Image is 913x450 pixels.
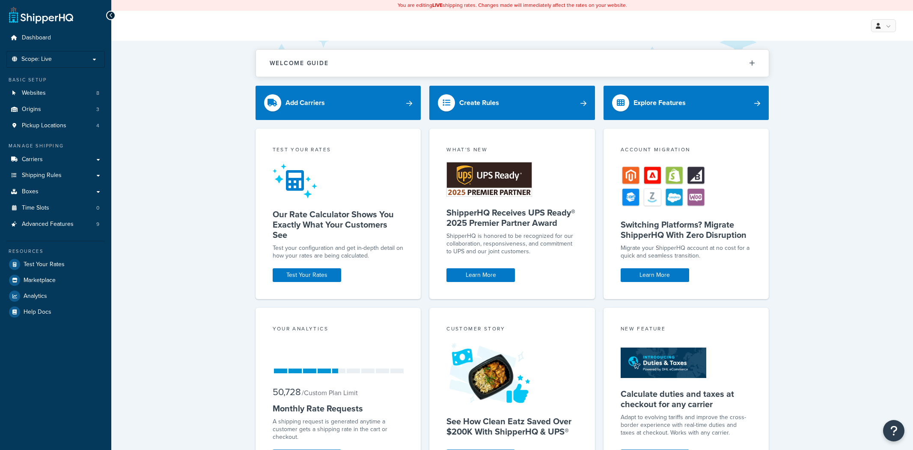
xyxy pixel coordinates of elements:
[22,106,41,113] span: Origins
[6,168,105,183] a: Shipping Rules
[446,416,578,437] h5: See How Clean Eatz Saved Over $200K With ShipperHQ & UPS®
[6,85,105,101] li: Websites
[6,184,105,200] a: Boxes
[6,248,105,255] div: Resources
[24,261,65,268] span: Test Your Rates
[6,85,105,101] a: Websites8
[621,389,752,409] h5: Calculate duties and taxes at checkout for any carrier
[96,90,99,97] span: 8
[22,34,51,42] span: Dashboard
[22,204,49,212] span: Time Slots
[6,273,105,288] a: Marketplace
[6,30,105,46] a: Dashboard
[24,293,47,300] span: Analytics
[621,268,689,282] a: Learn More
[446,325,578,335] div: Customer Story
[446,207,578,228] h5: ShipperHQ Receives UPS Ready® 2025 Premier Partner Award
[256,86,421,120] a: Add Carriers
[6,257,105,272] a: Test Your Rates
[459,97,499,109] div: Create Rules
[883,420,904,441] button: Open Resource Center
[621,244,752,260] div: Migrate your ShipperHQ account at no cost for a quick and seamless transition.
[621,219,752,240] h5: Switching Platforms? Migrate ShipperHQ With Zero Disruption
[6,200,105,216] li: Time Slots
[621,146,752,156] div: Account Migration
[273,268,341,282] a: Test Your Rates
[621,414,752,437] p: Adapt to evolving tariffs and improve the cross-border experience with real-time duties and taxes...
[273,146,404,156] div: Test your rates
[256,50,769,77] button: Welcome Guide
[273,325,404,335] div: Your Analytics
[302,388,358,398] small: / Custom Plan Limit
[22,156,43,163] span: Carriers
[446,268,515,282] a: Learn More
[21,56,52,63] span: Scope: Live
[96,122,99,129] span: 4
[273,418,404,441] div: A shipping request is generated anytime a customer gets a shipping rate in the cart or checkout.
[6,200,105,216] a: Time Slots0
[22,90,46,97] span: Websites
[285,97,325,109] div: Add Carriers
[96,221,99,228] span: 9
[446,232,578,255] p: ShipperHQ is honored to be recognized for our collaboration, responsiveness, and commitment to UP...
[96,204,99,212] span: 0
[22,122,66,129] span: Pickup Locations
[446,146,578,156] div: What's New
[6,102,105,117] a: Origins3
[6,142,105,150] div: Manage Shipping
[22,188,39,195] span: Boxes
[429,86,595,120] a: Create Rules
[273,403,404,414] h5: Monthly Rate Requests
[6,216,105,232] a: Advanced Features9
[273,385,301,399] span: 50,728
[6,102,105,117] li: Origins
[6,304,105,320] a: Help Docs
[633,97,686,109] div: Explore Features
[6,216,105,232] li: Advanced Features
[432,1,443,9] b: LIVE
[6,118,105,134] li: Pickup Locations
[6,118,105,134] a: Pickup Locations4
[621,325,752,335] div: New Feature
[22,172,62,179] span: Shipping Rules
[6,76,105,84] div: Basic Setup
[24,277,56,284] span: Marketplace
[270,60,329,66] h2: Welcome Guide
[273,244,404,260] div: Test your configuration and get in-depth detail on how your rates are being calculated.
[22,221,74,228] span: Advanced Features
[273,209,404,240] h5: Our Rate Calculator Shows You Exactly What Your Customers See
[604,86,769,120] a: Explore Features
[6,288,105,304] a: Analytics
[6,152,105,168] a: Carriers
[24,309,51,316] span: Help Docs
[96,106,99,113] span: 3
